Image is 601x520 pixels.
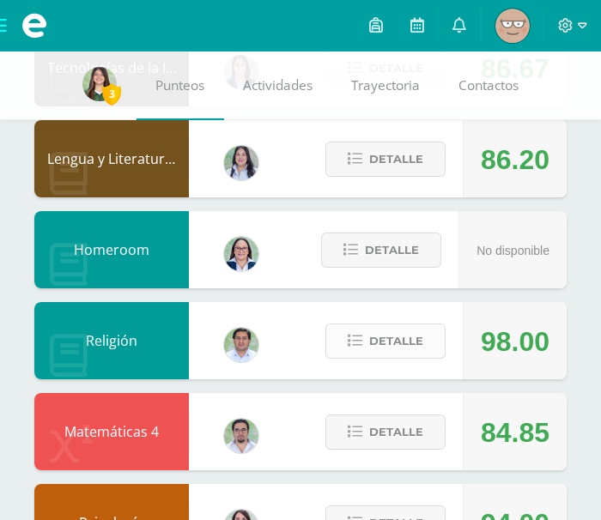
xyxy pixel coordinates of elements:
[243,76,313,94] span: Actividades
[325,414,446,450] button: Detalle
[351,76,420,94] span: Trayectoria
[34,302,189,379] div: Religión
[82,67,117,101] img: 6a14ada82c720ff23d4067649101bdce.png
[224,419,258,453] img: 00229b7027b55c487e096d516d4a36c4.png
[332,51,440,120] a: Trayectoria
[34,393,189,470] div: Matemáticas 4
[34,211,189,288] div: Homeroom
[155,76,204,94] span: Punteos
[365,234,419,266] span: Detalle
[102,83,121,105] span: 3
[321,233,441,268] button: Detalle
[224,237,258,271] img: 571966f00f586896050bf2f129d9ef0a.png
[224,146,258,180] img: df6a3bad71d85cf97c4a6d1acf904499.png
[224,328,258,362] img: f767cae2d037801592f2ba1a5db71a2a.png
[369,416,423,448] span: Detalle
[369,325,423,357] span: Detalle
[325,142,446,177] button: Detalle
[325,323,446,359] button: Detalle
[481,303,549,380] div: 98.00
[224,51,332,120] a: Actividades
[458,76,519,94] span: Contactos
[495,9,530,43] img: 71f96e2616eca63d647a955b9c55e1b9.png
[477,244,549,257] span: No disponible
[34,120,189,197] div: Lengua y Literatura 4
[369,143,423,175] span: Detalle
[440,51,538,120] a: Contactos
[481,394,549,471] div: 84.85
[481,121,549,198] div: 86.20
[137,51,224,120] a: Punteos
